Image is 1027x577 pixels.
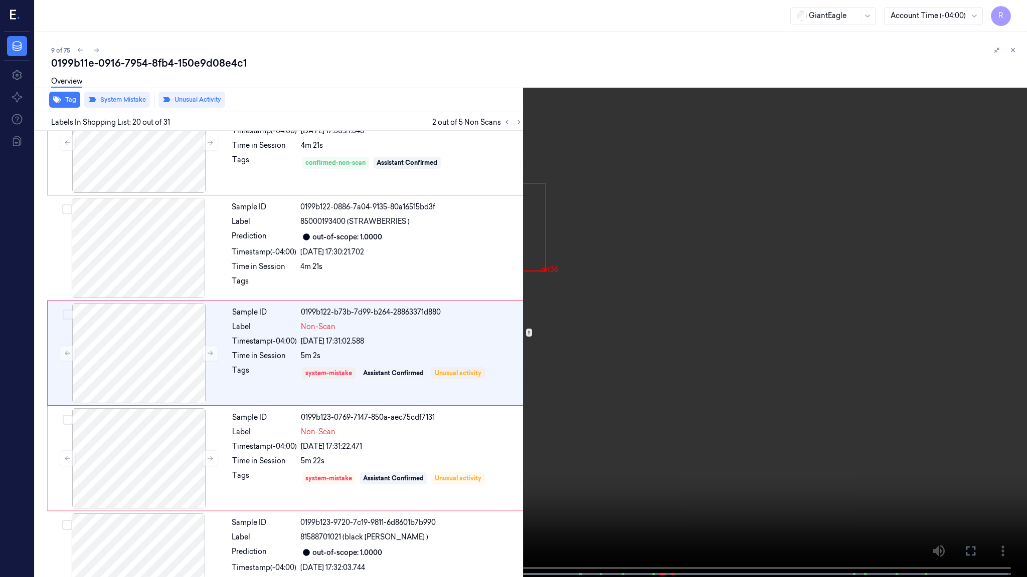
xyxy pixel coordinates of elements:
button: R [991,6,1011,26]
div: [DATE] 17:30:21.702 [300,247,523,257]
div: Tags [232,365,297,381]
span: Non-Scan [301,427,335,437]
div: Label [232,216,296,227]
button: System Mistake [84,92,150,108]
div: 4m 21s [300,261,523,272]
button: Select row [62,204,72,214]
div: Timestamp (-04:00) [232,562,296,573]
div: Label [232,532,296,542]
div: Assistant Confirmed [363,474,424,483]
span: Labels In Shopping List: 20 out of 31 [51,117,170,128]
div: Prediction [232,546,296,558]
div: Time in Session [232,351,297,361]
span: 9 of 75 [51,46,70,55]
div: [DATE] 17:31:02.588 [301,336,523,347]
div: Time in Session [232,456,297,466]
div: 0199b123-0769-7147-850a-aec75cdf7131 [301,412,523,423]
div: Tags [232,470,297,486]
div: Timestamp (-04:00) [232,247,296,257]
span: 2 out of 5 Non Scans [432,116,525,128]
div: Timestamp (-04:00) [232,441,297,452]
div: Timestamp (-04:00) [232,126,297,136]
span: Non-Scan [301,322,335,332]
div: Sample ID [232,202,296,212]
div: 5m 2s [301,351,523,361]
div: 4m 21s [301,140,523,151]
div: system-mistake [305,369,352,378]
div: Assistant Confirmed [377,158,437,167]
span: 81588701021 (black [PERSON_NAME] ) [300,532,428,542]
div: out-of-scope: 1.0000 [312,547,382,558]
div: 0199b122-b73b-7d99-b264-28863371d880 [301,307,523,318]
div: [DATE] 17:30:21.348 [301,126,523,136]
div: Label [232,322,297,332]
div: Prediction [232,231,296,243]
div: 0199b123-9720-7c19-9811-6d8601b7b990 [300,517,523,528]
div: [DATE] 17:31:22.471 [301,441,523,452]
div: Timestamp (-04:00) [232,336,297,347]
div: Sample ID [232,517,296,528]
div: Unusual activity [435,369,481,378]
div: [DATE] 17:32:03.744 [300,562,523,573]
div: Sample ID [232,412,297,423]
div: 0199b122-0886-7a04-9135-80a16515bd3f [300,202,523,212]
div: 0199b11e-0916-7954-8fb4-150e9d08e4c1 [51,56,1019,70]
div: out-of-scope: 1.0000 [312,232,382,242]
div: Tags [232,276,296,292]
div: confirmed-non-scan [305,158,366,167]
button: Select row [63,415,73,425]
div: system-mistake [305,474,352,483]
div: Tags [232,155,297,171]
div: Time in Session [232,261,296,272]
div: 5m 22s [301,456,523,466]
button: Select row [62,520,72,530]
div: Time in Session [232,140,297,151]
a: Overview [51,76,82,88]
button: Tag [49,92,80,108]
button: Unusual Activity [158,92,225,108]
div: Assistant Confirmed [363,369,424,378]
div: Unusual activity [435,474,481,483]
span: 85000193400 (STRAWBERRIES ) [300,216,410,227]
button: Select row [63,310,73,320]
div: Label [232,427,297,437]
div: Sample ID [232,307,297,318]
